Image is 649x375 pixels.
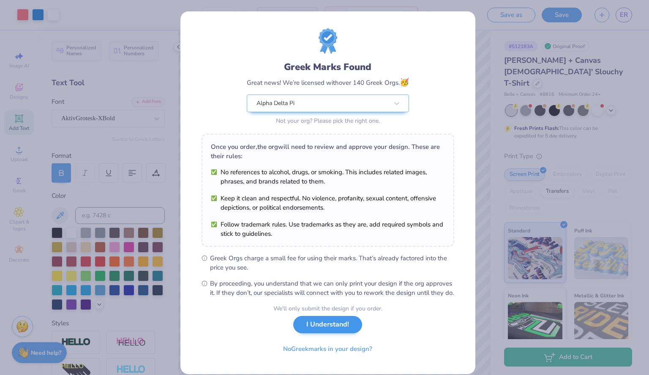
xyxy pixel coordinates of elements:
[211,220,445,238] li: Follow trademark rules. Use trademarks as they are, add required symbols and stick to guidelines.
[247,60,409,74] div: Greek Marks Found
[400,77,409,87] span: 🥳
[210,279,454,297] span: By proceeding, you understand that we can only print your design if the org approves it. If they ...
[247,77,409,88] div: Great news! We’re licensed with over 140 Greek Orgs.
[273,304,382,313] div: We’ll only submit the design if you order.
[247,116,409,125] div: Not your org? Please pick the right one.
[293,316,362,333] button: I Understand!
[210,254,454,272] span: Greek Orgs charge a small fee for using their marks. That’s already factored into the price you see.
[211,194,445,212] li: Keep it clean and respectful. No violence, profanity, sexual content, offensive depictions, or po...
[211,167,445,186] li: No references to alcohol, drugs, or smoking. This includes related images, phrases, and brands re...
[319,28,337,54] img: license-marks-badge.png
[276,340,379,358] button: NoGreekmarks in your design?
[211,142,445,161] div: Once you order, the org will need to review and approve your design. These are their rules:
